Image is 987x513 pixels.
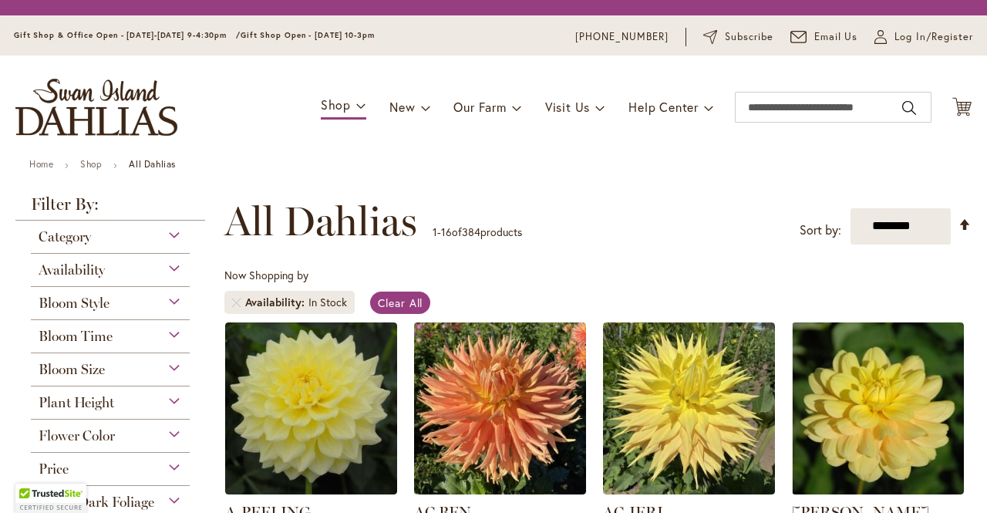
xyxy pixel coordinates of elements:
div: TrustedSite Certified [15,484,86,513]
span: Visit Us [545,99,590,115]
span: Flower Color [39,427,115,444]
a: AHOY MATEY [792,483,964,498]
a: store logo [15,79,177,136]
strong: All Dahlias [129,158,176,170]
img: A-Peeling [225,322,397,494]
span: Price [39,461,69,478]
span: Availability [245,295,308,310]
a: AC BEN [414,483,586,498]
span: Bloom Time [39,328,113,345]
span: Shop [321,96,351,113]
span: 384 [462,224,480,239]
a: [PHONE_NUMBER] [575,29,669,45]
label: Sort by: [800,216,841,245]
span: Subscribe [725,29,773,45]
a: Email Us [790,29,858,45]
span: Category [39,228,91,245]
a: Home [29,158,53,170]
div: In Stock [308,295,347,310]
p: - of products [433,220,522,245]
span: All Dahlias [224,198,417,245]
img: AHOY MATEY [792,322,964,494]
span: Gift Shop Open - [DATE] 10-3pm [241,30,375,40]
span: Bloom Size [39,361,105,378]
a: Clear All [370,292,431,314]
span: Bloom Style [39,295,109,312]
span: 1 [433,224,437,239]
a: AC Jeri [603,483,775,498]
a: Remove Availability In Stock [232,298,241,307]
a: Shop [80,158,102,170]
strong: Filter By: [15,196,205,221]
img: AC BEN [414,322,586,494]
a: A-Peeling [225,483,397,498]
span: Log In/Register [894,29,973,45]
span: Plant Height [39,394,114,411]
span: Clear All [378,295,423,310]
span: Black/Dark Foliage [39,494,154,511]
span: Email Us [814,29,858,45]
button: Search [902,96,916,120]
span: Help Center [628,99,699,115]
img: AC Jeri [603,322,775,494]
span: 16 [441,224,452,239]
span: Gift Shop & Office Open - [DATE]-[DATE] 9-4:30pm / [14,30,241,40]
span: Our Farm [453,99,506,115]
span: Availability [39,262,105,278]
a: Log In/Register [874,29,973,45]
span: Now Shopping by [224,268,308,282]
a: Subscribe [703,29,773,45]
span: New [389,99,415,115]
